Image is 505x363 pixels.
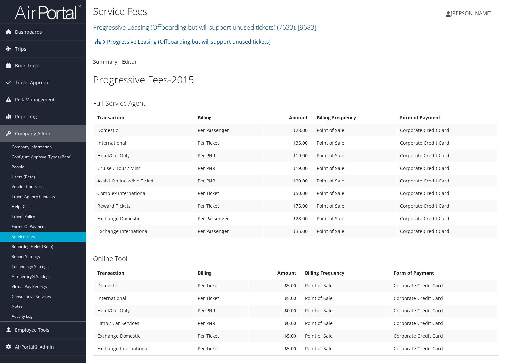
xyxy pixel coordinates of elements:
h1: Service Fees [93,4,363,18]
th: Form of Payment [390,267,497,279]
td: Corporate Credit Card [390,330,497,342]
td: Corporate Credit Card [390,305,497,317]
td: Per Ticket [194,200,263,212]
td: Point of Sale [302,292,390,304]
th: Amount [249,267,301,279]
td: $50.00 [264,187,313,199]
td: $35.00 [264,225,313,237]
a: Summary [93,58,117,65]
td: Point of Sale [302,280,390,292]
td: Assist Online w/No Ticket [94,175,194,187]
td: International [94,137,194,149]
td: Point of Sale [313,213,396,225]
td: Corporate Credit Card [397,150,497,162]
th: Transaction [94,112,194,124]
td: Corporate Credit Card [397,187,497,199]
td: Per PNR [194,162,263,174]
span: Company Admin [15,125,52,142]
td: Per Ticket [194,137,263,149]
td: Hotel/Car Only [94,305,194,317]
td: $5.00 [249,280,301,292]
td: $0.00 [249,305,301,317]
h3: Full Service Agent [93,99,498,108]
td: Domestic [94,124,194,136]
td: $5.00 [249,292,301,304]
td: Per Passenger [194,124,263,136]
td: Per PNR [194,175,263,187]
td: Corporate Credit Card [397,225,497,237]
td: Per PNR [194,150,263,162]
td: Point of Sale [313,137,396,149]
td: International [94,292,194,304]
td: Point of Sale [313,225,396,237]
a: Progressive Leasing (Offboarding but will support unused tickets) [93,23,316,32]
td: Point of Sale [302,305,390,317]
span: AirPortal® Admin [15,339,54,355]
td: Corporate Credit Card [390,343,497,355]
a: Progressive Leasing (Offboarding but will support unused tickets) [102,35,271,48]
span: Risk Management [15,91,55,108]
td: $19.00 [264,162,313,174]
td: Corporate Credit Card [397,124,497,136]
td: Point of Sale [313,200,396,212]
td: Per Ticket [194,280,248,292]
td: Per PNR [194,305,248,317]
td: Point of Sale [313,162,396,174]
td: Per Passenger [194,213,263,225]
td: $19.00 [264,150,313,162]
td: $28.00 [264,213,313,225]
td: Exchange International [94,343,194,355]
td: Corporate Credit Card [397,213,497,225]
td: $35.00 [264,137,313,149]
td: Point of Sale [313,150,396,162]
td: Exchange Domestic [94,330,194,342]
span: [PERSON_NAME] [451,10,492,17]
th: Transaction [94,267,194,279]
td: $5.00 [249,330,301,342]
td: Corporate Credit Card [397,162,497,174]
th: Form of Payment [397,112,497,124]
td: $75.00 [264,200,313,212]
td: Corporate Credit Card [397,137,497,149]
td: Corporate Credit Card [390,292,497,304]
td: Corporate Credit Card [397,200,497,212]
h3: Online Tool [93,254,498,263]
th: Billing [194,267,248,279]
h1: Progressive Fees-2015 [93,73,498,87]
td: Reward Tickets [94,200,194,212]
td: Per Ticket [194,343,248,355]
span: , [ 9683 ] [295,23,316,32]
td: $5.00 [249,343,301,355]
td: Point of Sale [313,124,396,136]
td: Point of Sale [313,187,396,199]
a: [PERSON_NAME] [446,3,498,23]
td: $0.00 [249,317,301,329]
span: Travel Approval [15,74,50,91]
td: Per Ticket [194,292,248,304]
th: Billing Frequency [313,112,396,124]
td: Exchange International [94,225,194,237]
td: Limo / Car Services [94,317,194,329]
td: Per PNR [194,317,248,329]
td: Point of Sale [302,317,390,329]
th: Amount [264,112,313,124]
td: Point of Sale [313,175,396,187]
td: Exchange Domestic [94,213,194,225]
td: Complex International [94,187,194,199]
td: Corporate Credit Card [390,317,497,329]
td: Per Ticket [194,187,263,199]
td: Cruise / Tour / Misc [94,162,194,174]
td: Per Ticket [194,330,248,342]
span: Reporting [15,108,37,125]
span: ( 7633 ) [277,23,295,32]
th: Billing [194,112,263,124]
span: Employee Tools [15,322,49,338]
td: Domestic [94,280,194,292]
td: Corporate Credit Card [397,175,497,187]
td: $28.00 [264,124,313,136]
span: Trips [15,41,26,57]
td: Point of Sale [302,343,390,355]
span: Book Travel [15,58,41,74]
td: Corporate Credit Card [390,280,497,292]
th: Billing Frequency [302,267,390,279]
